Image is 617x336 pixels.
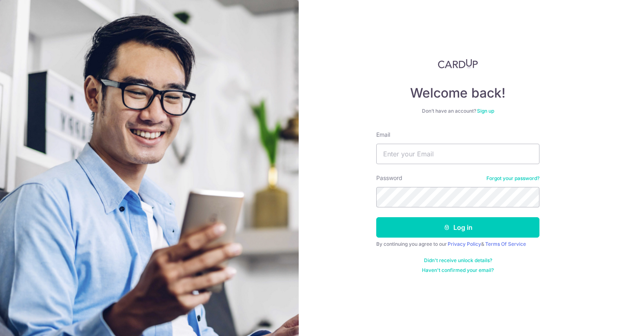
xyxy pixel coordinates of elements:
[376,85,539,101] h4: Welcome back!
[422,267,494,274] a: Haven't confirmed your email?
[486,175,539,182] a: Forgot your password?
[376,144,539,164] input: Enter your Email
[376,108,539,114] div: Don’t have an account?
[485,241,526,247] a: Terms Of Service
[376,174,402,182] label: Password
[448,241,481,247] a: Privacy Policy
[376,217,539,238] button: Log in
[376,131,390,139] label: Email
[438,59,478,69] img: CardUp Logo
[376,241,539,247] div: By continuing you agree to our &
[424,257,492,264] a: Didn't receive unlock details?
[477,108,494,114] a: Sign up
